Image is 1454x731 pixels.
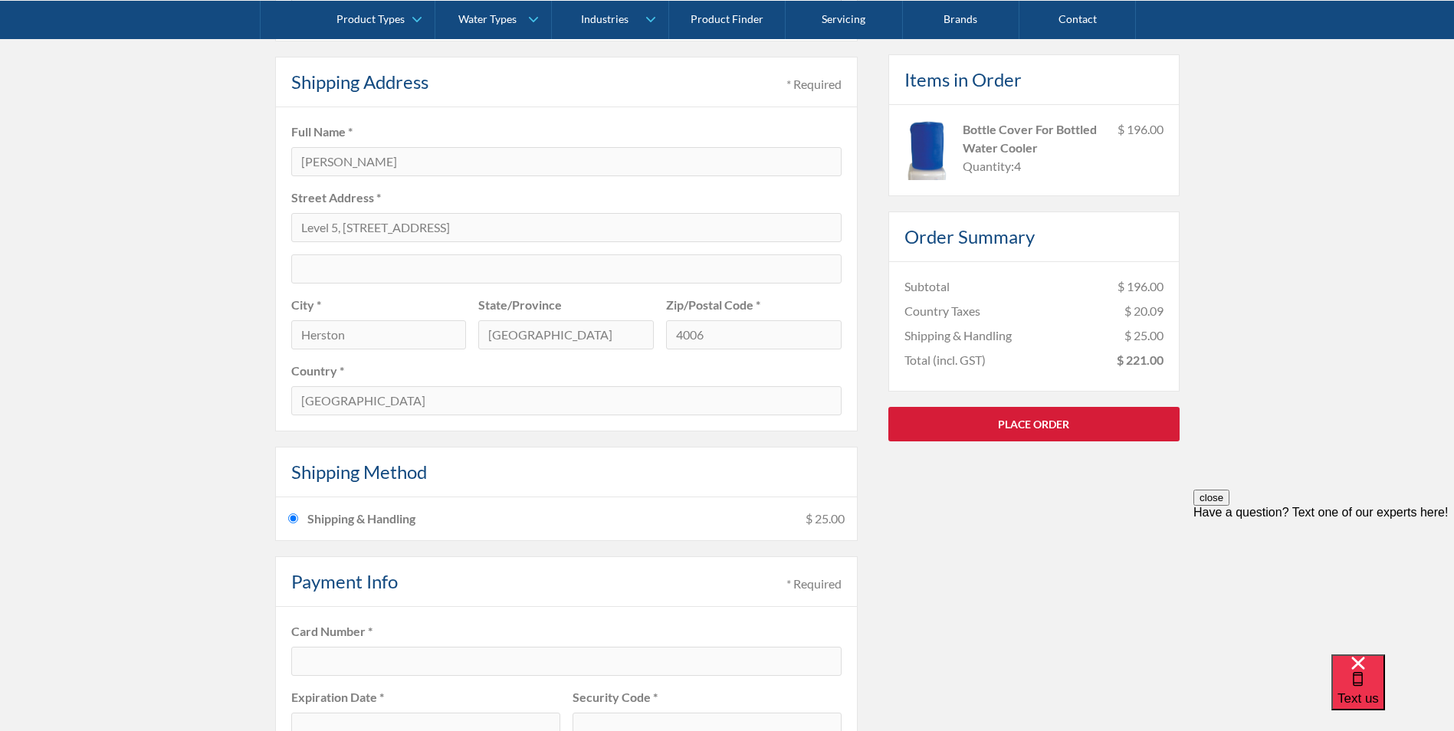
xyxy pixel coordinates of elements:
iframe: podium webchat widget prompt [1193,490,1454,674]
div: Subtotal [904,277,950,296]
div: Quantity: [963,156,1014,175]
label: Full Name * [291,123,842,141]
div: $ 25.00 [806,510,845,528]
label: Country * [291,362,842,380]
div: Shipping & Handling [904,326,1012,345]
label: City * [291,296,467,314]
div: $ 196.00 [1118,120,1164,180]
a: Place Order [888,407,1180,441]
div: $ 25.00 [1124,326,1164,345]
h4: Payment Info [291,568,398,595]
h4: Order Summary [904,223,1035,251]
div: Industries [581,12,629,25]
label: Expiration Date * [291,688,560,706]
label: Card Number * [291,622,842,641]
div: Bottle Cover For Bottled Water Cooler [963,120,1105,156]
label: State/Province [478,296,654,314]
h4: Shipping Address [291,68,428,96]
h4: Items in Order [904,65,1022,93]
div: * Required [786,75,842,93]
input: Shipping & Handling$ 25.00 [288,513,298,523]
div: Total (incl. GST) [904,351,986,369]
div: $ 20.09 [1124,302,1164,320]
div: Product Types [336,12,405,25]
div: $ 196.00 [1118,277,1164,296]
div: Country Taxes [904,302,980,320]
div: * Required [786,575,842,593]
label: Street Address * [291,188,842,207]
label: Security Code * [573,688,842,706]
div: 4 [1014,156,1021,175]
div: Water Types [458,12,517,25]
iframe: podium webchat widget bubble [1331,654,1454,731]
div: $ 221.00 [1117,351,1164,369]
label: Zip/Postal Code * [666,296,842,314]
h4: Shipping Method [291,458,427,486]
div: Shipping & Handling [307,510,796,528]
iframe: Secure card number input frame [301,654,832,667]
